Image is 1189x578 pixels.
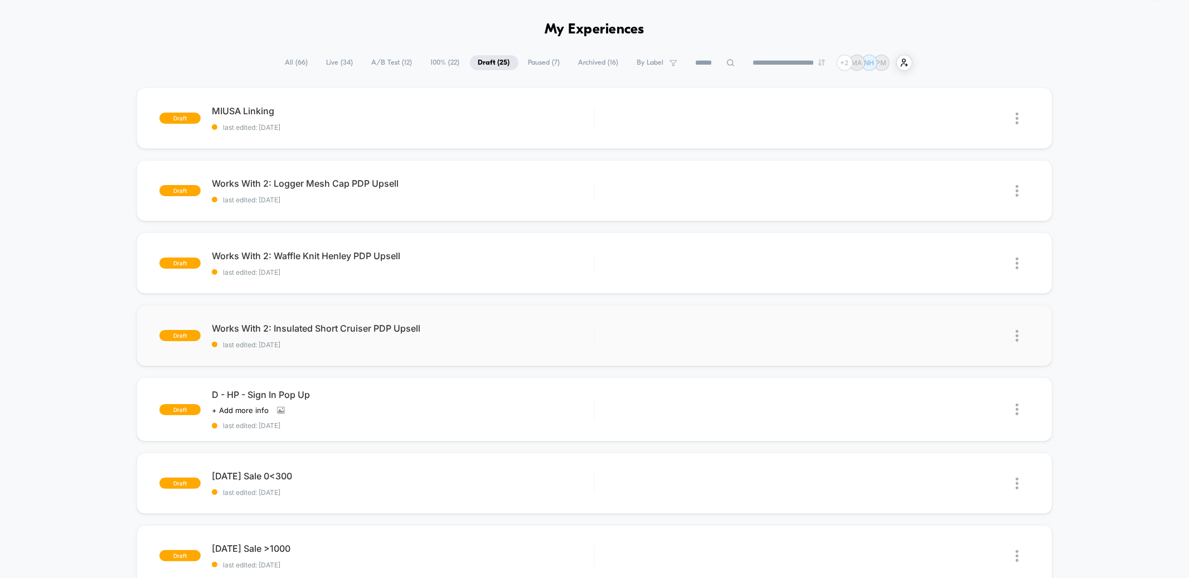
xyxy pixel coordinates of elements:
[1016,258,1018,269] img: close
[570,55,627,70] span: Archived ( 16 )
[212,406,269,415] span: + Add more info
[1016,404,1018,415] img: close
[818,59,825,66] img: end
[864,59,874,67] p: NH
[545,22,644,38] h1: My Experiences
[212,341,594,349] span: last edited: [DATE]
[212,421,594,430] span: last edited: [DATE]
[212,123,594,132] span: last edited: [DATE]
[212,543,594,554] span: [DATE] Sale >1000
[212,323,594,334] span: Works With 2: Insulated Short Cruiser PDP Upsell
[1016,330,1018,342] img: close
[159,113,201,124] span: draft
[1016,550,1018,562] img: close
[159,185,201,196] span: draft
[212,268,594,276] span: last edited: [DATE]
[212,105,594,116] span: MIUSA Linking
[212,196,594,204] span: last edited: [DATE]
[318,55,362,70] span: Live ( 34 )
[277,55,317,70] span: All ( 66 )
[520,55,569,70] span: Paused ( 7 )
[423,55,468,70] span: 100% ( 22 )
[212,561,594,569] span: last edited: [DATE]
[159,258,201,269] span: draft
[1016,113,1018,124] img: close
[212,488,594,497] span: last edited: [DATE]
[363,55,421,70] span: A/B Test ( 12 )
[212,178,594,189] span: Works With 2: Logger Mesh Cap PDP Upsell
[1016,478,1018,489] img: close
[212,470,594,482] span: [DATE] Sale 0<300
[876,59,887,67] p: PM
[212,389,594,400] span: D - HP - Sign In Pop Up
[159,404,201,415] span: draft
[159,550,201,561] span: draft
[159,478,201,489] span: draft
[470,55,518,70] span: Draft ( 25 )
[212,250,594,261] span: Works With 2: Waffle Knit Henley PDP Upsell
[159,330,201,341] span: draft
[1016,185,1018,197] img: close
[852,59,862,67] p: MA
[837,55,853,71] div: + 2
[637,59,664,67] span: By Label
